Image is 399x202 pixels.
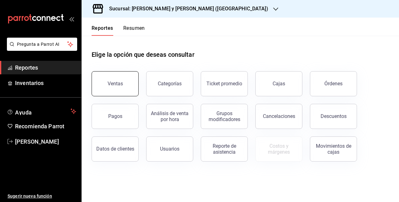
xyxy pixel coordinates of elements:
[146,136,193,162] button: Usuarios
[263,113,295,119] div: Cancelaciones
[15,63,76,72] span: Reportes
[17,41,67,48] span: Pregunta a Parrot AI
[146,71,193,96] button: Categorías
[259,143,298,155] div: Costos y márgenes
[92,104,139,129] button: Pagos
[92,50,194,59] h1: Elige la opción que deseas consultar
[158,81,182,87] div: Categorías
[146,104,193,129] button: Análisis de venta por hora
[4,45,77,52] a: Pregunta a Parrot AI
[205,143,244,155] div: Reporte de asistencia
[92,25,145,36] div: navigation tabs
[92,71,139,96] button: Ventas
[273,80,285,88] div: Cajas
[324,81,343,87] div: Órdenes
[150,110,189,122] div: Análisis de venta por hora
[310,136,357,162] button: Movimientos de cajas
[321,113,347,119] div: Descuentos
[108,113,122,119] div: Pagos
[123,25,145,36] button: Resumen
[255,71,302,96] a: Cajas
[201,104,248,129] button: Grupos modificadores
[201,71,248,96] button: Ticket promedio
[15,108,68,115] span: Ayuda
[206,81,242,87] div: Ticket promedio
[15,122,76,130] span: Recomienda Parrot
[255,104,302,129] button: Cancelaciones
[255,136,302,162] button: Contrata inventarios para ver este reporte
[205,110,244,122] div: Grupos modificadores
[310,71,357,96] button: Órdenes
[104,5,268,13] h3: Sucursal: [PERSON_NAME] y [PERSON_NAME] ([GEOGRAPHIC_DATA])
[314,143,353,155] div: Movimientos de cajas
[92,136,139,162] button: Datos de clientes
[69,16,74,21] button: open_drawer_menu
[7,38,77,51] button: Pregunta a Parrot AI
[15,79,76,87] span: Inventarios
[92,25,113,36] button: Reportes
[201,136,248,162] button: Reporte de asistencia
[15,137,76,146] span: [PERSON_NAME]
[310,104,357,129] button: Descuentos
[108,81,123,87] div: Ventas
[96,146,134,152] div: Datos de clientes
[8,193,76,199] span: Sugerir nueva función
[160,146,179,152] div: Usuarios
